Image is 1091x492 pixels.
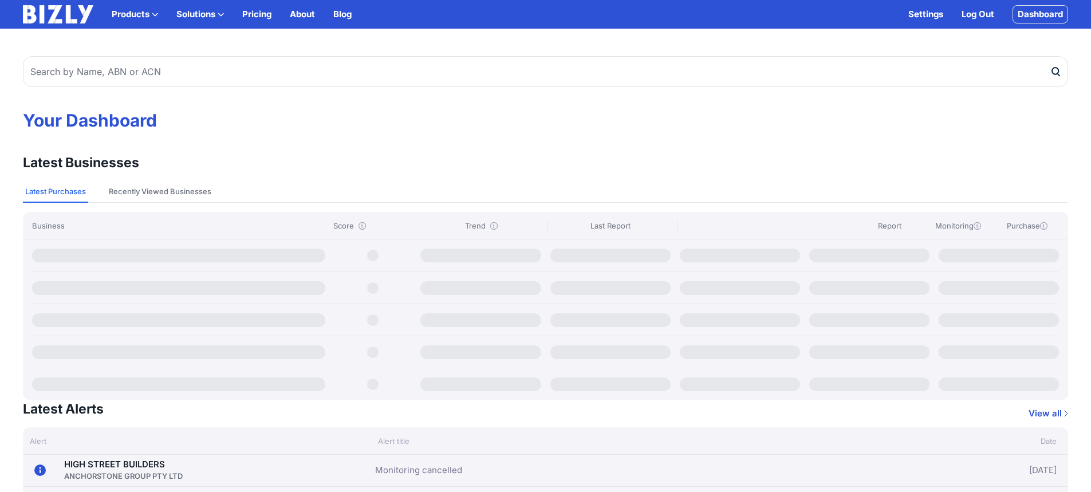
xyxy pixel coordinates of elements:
[962,7,994,21] a: Log Out
[290,7,315,21] a: About
[23,153,139,172] h3: Latest Businesses
[333,7,352,21] a: Blog
[908,7,943,21] a: Settings
[857,220,921,231] div: Report
[107,181,214,203] button: Recently Viewed Businesses
[1029,407,1068,420] a: View all
[64,470,183,482] div: ANCHORSTONE GROUP PTY LTD
[32,220,328,231] div: Business
[176,7,224,21] button: Solutions
[375,463,462,477] a: Monitoring cancelled
[333,220,414,231] div: Score
[112,7,158,21] button: Products
[64,459,183,482] a: HIGH STREET BUILDERSANCHORSTONE GROUP PTY LTD
[995,220,1059,231] div: Purchase
[23,400,104,418] h3: Latest Alerts
[887,459,1057,482] div: [DATE]
[23,435,371,447] div: Alert
[926,220,990,231] div: Monitoring
[23,181,88,203] button: Latest Purchases
[371,435,894,447] div: Alert title
[23,56,1068,87] input: Search by Name, ABN or ACN
[23,181,1068,203] nav: Tabs
[242,7,271,21] a: Pricing
[894,435,1068,447] div: Date
[419,220,543,231] div: Trend
[23,110,1068,131] h1: Your Dashboard
[548,220,672,231] div: Last Report
[1013,5,1068,23] a: Dashboard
